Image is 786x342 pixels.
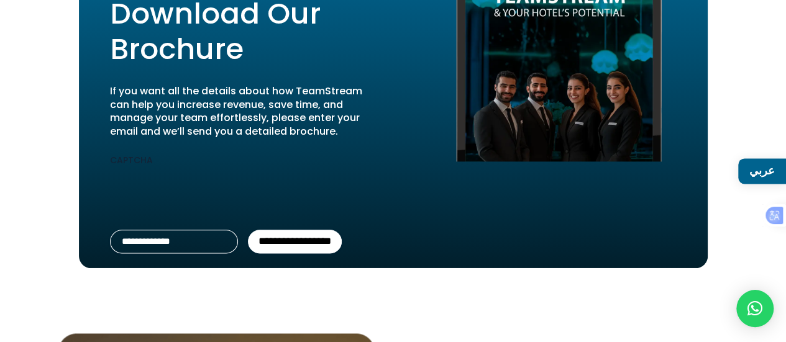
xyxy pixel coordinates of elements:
iframe: To enrich screen reader interactions, please activate Accessibility in Grammarly extension settings [110,171,299,220]
label: CAPTCHA [110,154,376,166]
a: عربي [738,158,786,184]
p: If you want all the details about how TeamStream can help you increase revenue, save time, and ma... [110,84,376,138]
